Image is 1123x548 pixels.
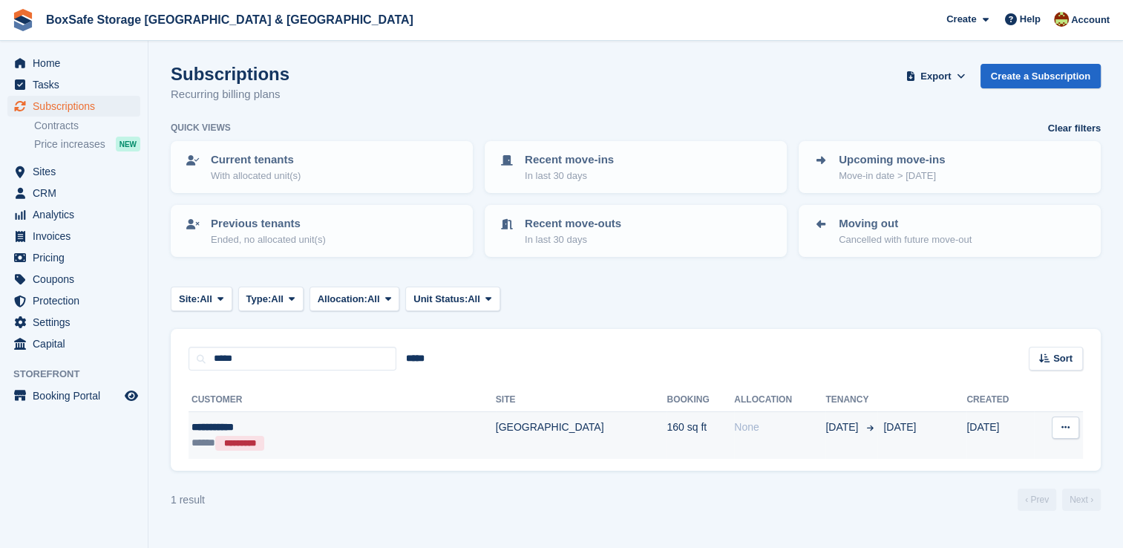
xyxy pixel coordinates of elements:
a: menu [7,312,140,333]
span: Home [33,53,122,74]
span: Account [1071,13,1110,27]
img: Kim [1054,12,1069,27]
span: Protection [33,290,122,311]
p: Previous tenants [211,215,326,232]
span: Tasks [33,74,122,95]
p: In last 30 days [525,169,614,183]
span: Storefront [13,367,148,382]
a: Create a Subscription [980,64,1101,88]
a: BoxSafe Storage [GEOGRAPHIC_DATA] & [GEOGRAPHIC_DATA] [40,7,419,32]
a: Clear filters [1047,121,1101,136]
span: Help [1020,12,1041,27]
th: Created [966,388,1033,412]
th: Customer [189,388,496,412]
p: In last 30 days [525,232,621,247]
a: Recent move-outs In last 30 days [486,206,785,255]
span: Type: [246,292,272,307]
a: Previous [1018,489,1056,511]
span: Capital [33,333,122,354]
th: Allocation [734,388,825,412]
a: menu [7,204,140,225]
p: Current tenants [211,151,301,169]
button: Export [903,64,969,88]
a: menu [7,53,140,74]
h1: Subscriptions [171,64,289,84]
div: NEW [116,137,140,151]
p: Recent move-outs [525,215,621,232]
a: Contracts [34,119,140,133]
a: menu [7,96,140,117]
a: menu [7,74,140,95]
span: Invoices [33,226,122,247]
a: Next [1062,489,1101,511]
button: Site: All [171,287,232,311]
a: Preview store [122,387,140,405]
h6: Quick views [171,121,231,134]
button: Type: All [238,287,304,311]
span: All [367,292,380,307]
p: Recurring billing plans [171,86,289,103]
a: Upcoming move-ins Move-in date > [DATE] [800,143,1099,192]
p: Upcoming move-ins [839,151,945,169]
button: Unit Status: All [405,287,500,311]
a: menu [7,183,140,203]
div: 1 result [171,492,205,508]
th: Tenancy [825,388,877,412]
a: menu [7,226,140,247]
th: Site [496,388,667,412]
a: menu [7,333,140,354]
nav: Page [1015,489,1104,511]
a: Current tenants With allocated unit(s) [172,143,471,192]
p: Move-in date > [DATE] [839,169,945,183]
span: Settings [33,312,122,333]
a: Moving out Cancelled with future move-out [800,206,1099,255]
span: All [200,292,212,307]
img: stora-icon-8386f47178a22dfd0bd8f6a31ec36ba5ce8667c1dd55bd0f319d3a0aa187defe.svg [12,9,34,31]
button: Allocation: All [310,287,400,311]
a: Recent move-ins In last 30 days [486,143,785,192]
span: Booking Portal [33,385,122,406]
a: menu [7,247,140,268]
p: Recent move-ins [525,151,614,169]
span: Unit Status: [413,292,468,307]
span: All [271,292,284,307]
a: menu [7,269,140,290]
span: Pricing [33,247,122,268]
a: menu [7,385,140,406]
span: Sort [1053,351,1073,366]
span: Allocation: [318,292,367,307]
p: Cancelled with future move-out [839,232,972,247]
span: Subscriptions [33,96,122,117]
span: Export [920,69,951,84]
a: Price increases NEW [34,136,140,152]
span: CRM [33,183,122,203]
a: menu [7,290,140,311]
span: Sites [33,161,122,182]
th: Booking [667,388,734,412]
span: [DATE] [825,420,861,435]
a: Previous tenants Ended, no allocated unit(s) [172,206,471,255]
span: [DATE] [883,421,916,433]
td: [DATE] [966,412,1033,459]
span: Price increases [34,137,105,151]
p: Ended, no allocated unit(s) [211,232,326,247]
span: Coupons [33,269,122,290]
span: Analytics [33,204,122,225]
span: All [468,292,480,307]
td: 160 sq ft [667,412,734,459]
p: Moving out [839,215,972,232]
a: menu [7,161,140,182]
span: Site: [179,292,200,307]
span: Create [946,12,976,27]
td: [GEOGRAPHIC_DATA] [496,412,667,459]
div: None [734,420,825,435]
p: With allocated unit(s) [211,169,301,183]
